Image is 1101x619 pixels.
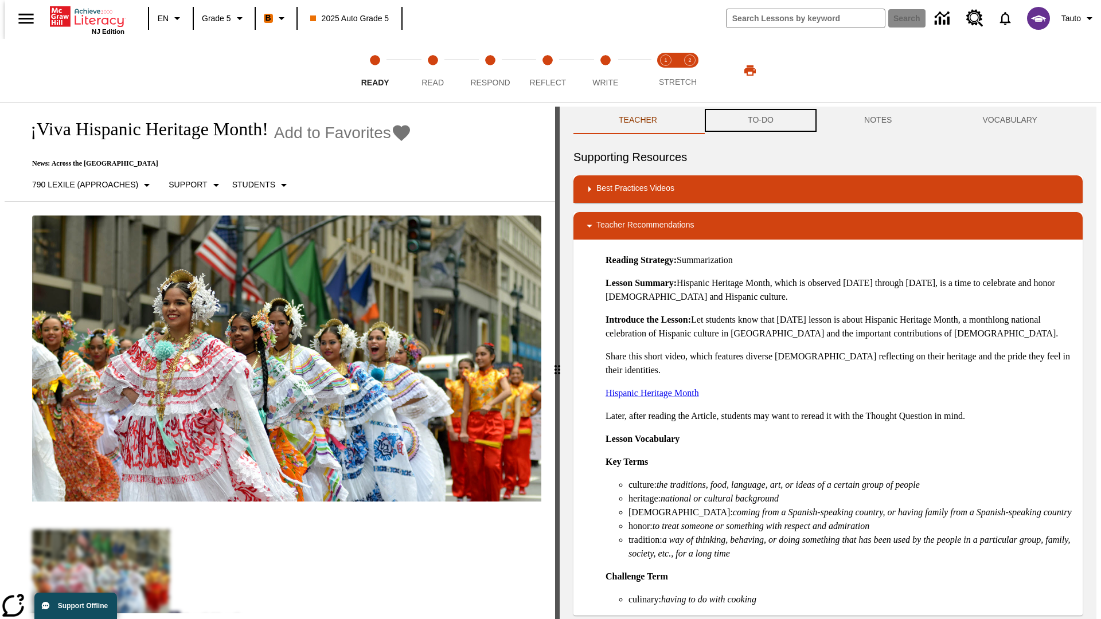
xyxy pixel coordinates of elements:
[628,478,1073,492] li: culture:
[342,39,408,102] button: Ready step 1 of 5
[990,3,1020,33] a: Notifications
[34,593,117,619] button: Support Offline
[573,107,702,134] button: Teacher
[202,13,231,25] span: Grade 5
[596,219,694,233] p: Teacher Recommendations
[1057,8,1101,29] button: Profile/Settings
[628,533,1073,561] li: tradition:
[606,315,691,324] strong: Introduce the Lesson:
[606,388,699,398] a: Hispanic Heritage Month
[592,78,618,87] span: Write
[959,3,990,34] a: Resource Center, Will open in new tab
[606,409,1073,423] p: Later, after reading the Article, students may want to reread it with the Thought Question in mind.
[606,571,668,581] strong: Challenge Term
[457,39,524,102] button: Respond step 3 of 5
[9,2,43,36] button: Open side menu
[661,493,779,503] em: national or cultural background
[164,175,227,195] button: Scaffolds, Support
[649,39,682,102] button: Stretch Read step 1 of 2
[657,480,920,489] em: the traditions, food, language, art, or ideas of a certain group of people
[606,434,680,444] strong: Lesson Vocabulary
[573,175,1083,203] div: Best Practices Videos
[197,8,251,29] button: Grade: Grade 5, Select a grade
[361,78,389,87] span: Ready
[5,107,555,613] div: reading
[732,60,768,81] button: Print
[153,8,189,29] button: Language: EN, Select a language
[32,216,541,502] img: A photograph of Hispanic women participating in a parade celebrating Hispanic culture. The women ...
[659,77,697,87] span: STRETCH
[310,13,389,25] span: 2025 Auto Grade 5
[606,276,1073,304] p: Hispanic Heritage Month, which is observed [DATE] through [DATE], is a time to celebrate and hono...
[1061,13,1081,25] span: Tauto
[653,521,869,531] em: to treat someone or something with respect and admiration
[596,182,674,196] p: Best Practices Videos
[92,28,124,35] span: NJ Edition
[28,175,158,195] button: Select Lexile, 790 Lexile (Approaches)
[937,107,1083,134] button: VOCABULARY
[530,78,567,87] span: Reflect
[606,350,1073,377] p: Share this short video, which features diverse [DEMOGRAPHIC_DATA] reflecting on their heritage an...
[274,123,412,143] button: Add to Favorites - ¡Viva Hispanic Heritage Month!
[573,107,1083,134] div: Instructional Panel Tabs
[32,179,138,191] p: 790 Lexile (Approaches)
[560,107,1096,619] div: activity
[399,39,466,102] button: Read step 2 of 5
[58,602,108,610] span: Support Offline
[259,8,293,29] button: Boost Class color is orange. Change class color
[421,78,444,87] span: Read
[573,148,1083,166] h6: Supporting Resources
[628,535,1070,558] em: a way of thinking, behaving, or doing something that has been used by the people in a particular ...
[628,506,1073,519] li: [DEMOGRAPHIC_DATA]:
[628,593,1073,606] li: culinary:
[514,39,581,102] button: Reflect step 4 of 5
[228,175,295,195] button: Select Student
[702,107,819,134] button: TO-DO
[606,253,1073,267] p: Summarization
[819,107,937,134] button: NOTES
[606,313,1073,340] p: Let students know that [DATE] lesson is about Hispanic Heritage Month, a monthlong national celeb...
[169,179,207,191] p: Support
[274,124,391,142] span: Add to Favorites
[572,39,639,102] button: Write step 5 of 5
[606,278,677,288] strong: Lesson Summary:
[664,57,667,63] text: 1
[606,457,648,467] strong: Key Terms
[727,9,885,28] input: search field
[232,179,275,191] p: Students
[628,492,1073,506] li: heritage:
[573,212,1083,240] div: Teacher Recommendations
[470,78,510,87] span: Respond
[158,13,169,25] span: EN
[266,11,271,25] span: B
[628,519,1073,533] li: honor:
[18,159,412,168] p: News: Across the [GEOGRAPHIC_DATA]
[50,4,124,35] div: Home
[928,3,959,34] a: Data Center
[555,107,560,619] div: Press Enter or Spacebar and then press right and left arrow keys to move the slider
[688,57,691,63] text: 2
[1027,7,1050,30] img: avatar image
[606,255,677,265] strong: Reading Strategy:
[1020,3,1057,33] button: Select a new avatar
[673,39,706,102] button: Stretch Respond step 2 of 2
[733,507,1072,517] em: coming from a Spanish-speaking country, or having family from a Spanish-speaking country
[18,119,268,140] h1: ¡Viva Hispanic Heritage Month!
[661,594,756,604] em: having to do with cooking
